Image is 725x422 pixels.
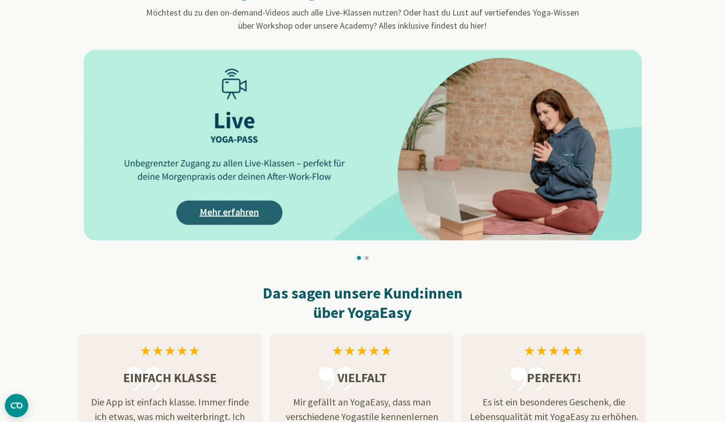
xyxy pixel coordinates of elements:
img: AAffA0nNPuCLAAAAAElFTkSuQmCC [84,50,642,240]
button: CMP-Widget öffnen [5,394,28,417]
h3: Perfekt! [462,368,646,387]
a: Mehr erfahren [176,200,282,225]
h3: Einfach klasse [78,368,262,387]
h2: Das sagen unsere Kund:innen über YogaEasy [78,283,648,322]
h3: Vielfalt [270,368,454,387]
p: Möchtest du zu den on-demand-Videos auch alle Live-Klassen nutzen? Oder hast du Lust auf vertiefe... [93,6,632,32]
